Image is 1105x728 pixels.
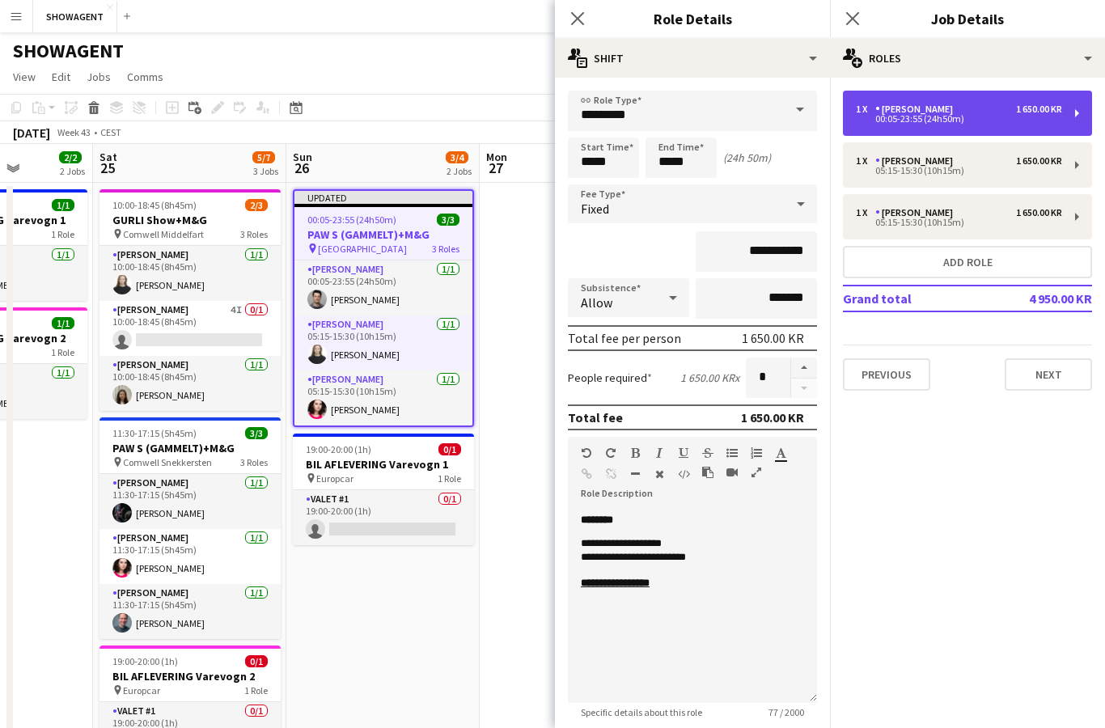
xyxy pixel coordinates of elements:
[127,70,163,84] span: Comms
[1005,358,1092,391] button: Next
[856,167,1062,175] div: 05:15-15:30 (10h15m)
[307,214,396,226] span: 00:05-23:55 (24h50m)
[99,356,281,411] app-card-role: [PERSON_NAME]1/110:00-18:45 (8h45m)[PERSON_NAME]
[486,150,507,164] span: Mon
[51,346,74,358] span: 1 Role
[80,66,117,87] a: Jobs
[568,370,652,385] label: People required
[121,66,170,87] a: Comms
[726,447,738,459] button: Unordered List
[843,286,990,311] td: Grand total
[568,409,623,425] div: Total fee
[59,151,82,163] span: 2/2
[446,151,468,163] span: 3/4
[680,370,739,385] div: 1 650.00 KR x
[856,155,875,167] div: 1 x
[1016,104,1062,115] div: 1 650.00 KR
[1016,207,1062,218] div: 1 650.00 KR
[306,443,371,455] span: 19:00-20:00 (1h)
[555,8,830,29] h3: Role Details
[294,227,472,242] h3: PAW S (GAMMELT)+M&G
[245,427,268,439] span: 3/3
[13,39,124,63] h1: SHOWAGENT
[100,126,121,138] div: CEST
[581,447,592,459] button: Undo
[830,39,1105,78] div: Roles
[723,150,771,165] div: (24h 50m)
[99,474,281,529] app-card-role: [PERSON_NAME]1/111:30-17:15 (5h45m)[PERSON_NAME]
[99,213,281,227] h3: GURLI Show+M&G
[52,70,70,84] span: Edit
[253,165,278,177] div: 3 Jobs
[629,468,641,480] button: Horizontal Line
[438,443,461,455] span: 0/1
[112,199,197,211] span: 10:00-18:45 (8h45m)
[605,447,616,459] button: Redo
[751,466,762,479] button: Fullscreen
[13,125,50,141] div: [DATE]
[581,294,612,311] span: Allow
[856,207,875,218] div: 1 x
[741,409,804,425] div: 1 650.00 KR
[293,150,312,164] span: Sun
[555,39,830,78] div: Shift
[60,165,85,177] div: 2 Jobs
[123,456,212,468] span: Comwell Snekkersten
[678,468,689,480] button: HTML Code
[875,207,959,218] div: [PERSON_NAME]
[581,201,609,217] span: Fixed
[875,155,959,167] div: [PERSON_NAME]
[702,466,713,479] button: Paste as plain text
[240,456,268,468] span: 3 Roles
[316,472,354,485] span: Europcar
[447,165,472,177] div: 2 Jobs
[123,684,160,696] span: Europcar
[654,447,665,459] button: Italic
[437,214,459,226] span: 3/3
[290,159,312,177] span: 26
[33,1,117,32] button: SHOWAGENT
[843,358,930,391] button: Previous
[629,447,641,459] button: Bold
[99,301,281,356] app-card-role: [PERSON_NAME]4I0/110:00-18:45 (8h45m)
[438,472,461,485] span: 1 Role
[53,126,94,138] span: Week 43
[87,70,111,84] span: Jobs
[99,441,281,455] h3: PAW S (GAMMELT)+M&G
[294,260,472,315] app-card-role: [PERSON_NAME]1/100:05-23:55 (24h50m)[PERSON_NAME]
[856,104,875,115] div: 1 x
[568,330,681,346] div: Total fee per person
[293,457,474,472] h3: BIL AFLEVERING Varevogn 1
[654,468,665,480] button: Clear Formatting
[484,159,507,177] span: 27
[775,447,786,459] button: Text Color
[244,684,268,696] span: 1 Role
[294,191,472,204] div: Updated
[99,669,281,684] h3: BIL AFLEVERING Varevogn 2
[742,330,804,346] div: 1 650.00 KR
[99,189,281,411] app-job-card: 10:00-18:45 (8h45m)2/3GURLI Show+M&G Comwell Middelfart3 Roles[PERSON_NAME]1/110:00-18:45 (8h45m)...
[245,655,268,667] span: 0/1
[293,189,474,427] app-job-card: Updated00:05-23:55 (24h50m)3/3PAW S (GAMMELT)+M&G [GEOGRAPHIC_DATA]3 Roles[PERSON_NAME]1/100:05-2...
[294,315,472,370] app-card-role: [PERSON_NAME]1/105:15-15:30 (10h15m)[PERSON_NAME]
[99,417,281,639] app-job-card: 11:30-17:15 (5h45m)3/3PAW S (GAMMELT)+M&G Comwell Snekkersten3 Roles[PERSON_NAME]1/111:30-17:15 (...
[6,66,42,87] a: View
[751,447,762,459] button: Ordered List
[756,706,817,718] span: 77 / 2000
[843,246,1092,278] button: Add role
[99,246,281,301] app-card-role: [PERSON_NAME]1/110:00-18:45 (8h45m)[PERSON_NAME]
[875,104,959,115] div: [PERSON_NAME]
[1016,155,1062,167] div: 1 650.00 KR
[294,370,472,425] app-card-role: [PERSON_NAME]1/105:15-15:30 (10h15m)[PERSON_NAME]
[791,358,817,379] button: Increase
[432,243,459,255] span: 3 Roles
[112,655,178,667] span: 19:00-20:00 (1h)
[293,490,474,545] app-card-role: Valet #10/119:00-20:00 (1h)
[123,228,204,240] span: Comwell Middelfart
[293,434,474,545] app-job-card: 19:00-20:00 (1h)0/1BIL AFLEVERING Varevogn 1 Europcar1 RoleValet #10/119:00-20:00 (1h)
[51,228,74,240] span: 1 Role
[318,243,407,255] span: [GEOGRAPHIC_DATA]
